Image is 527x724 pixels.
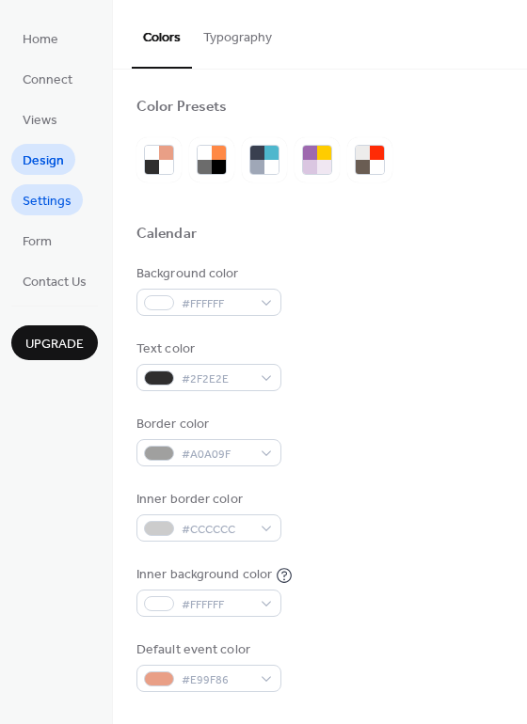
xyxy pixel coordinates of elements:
[136,490,278,510] div: Inner border color
[136,565,272,585] div: Inner background color
[23,192,72,212] span: Settings
[182,370,251,389] span: #2F2E2E
[136,339,278,359] div: Text color
[25,335,84,354] span: Upgrade
[11,23,70,54] a: Home
[136,264,278,284] div: Background color
[23,273,87,292] span: Contact Us
[136,225,197,244] div: Calendar
[11,63,84,94] a: Connect
[136,98,227,118] div: Color Presets
[136,640,278,660] div: Default event color
[136,415,278,434] div: Border color
[182,670,251,690] span: #E99F86
[23,232,52,252] span: Form
[11,184,83,215] a: Settings
[23,151,64,171] span: Design
[23,71,72,90] span: Connect
[11,325,98,360] button: Upgrade
[11,144,75,175] a: Design
[11,103,69,134] a: Views
[182,294,251,314] span: #FFFFFF
[182,595,251,615] span: #FFFFFF
[11,265,98,296] a: Contact Us
[23,30,58,50] span: Home
[182,445,251,464] span: #A0A09F
[182,520,251,540] span: #CCCCCC
[11,225,63,256] a: Form
[23,111,57,131] span: Views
